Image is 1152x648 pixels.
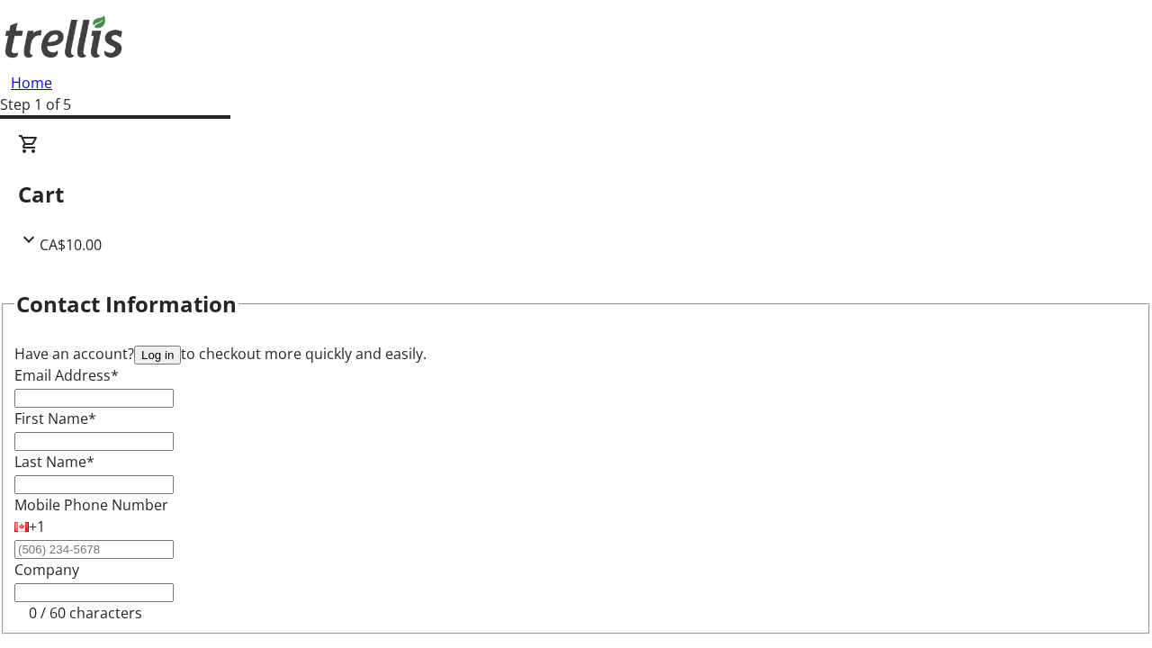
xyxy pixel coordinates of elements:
div: Have an account? to checkout more quickly and easily. [14,343,1138,364]
h2: Cart [18,178,1134,211]
label: Email Address* [14,365,119,385]
h2: Contact Information [16,288,237,320]
div: CartCA$10.00 [18,133,1134,256]
label: Last Name* [14,452,94,472]
label: Company [14,560,79,580]
tr-character-limit: 0 / 60 characters [29,603,142,623]
input: (506) 234-5678 [14,540,174,559]
label: First Name* [14,409,96,428]
label: Mobile Phone Number [14,495,168,515]
span: CA$10.00 [40,235,102,255]
button: Log in [134,346,181,364]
